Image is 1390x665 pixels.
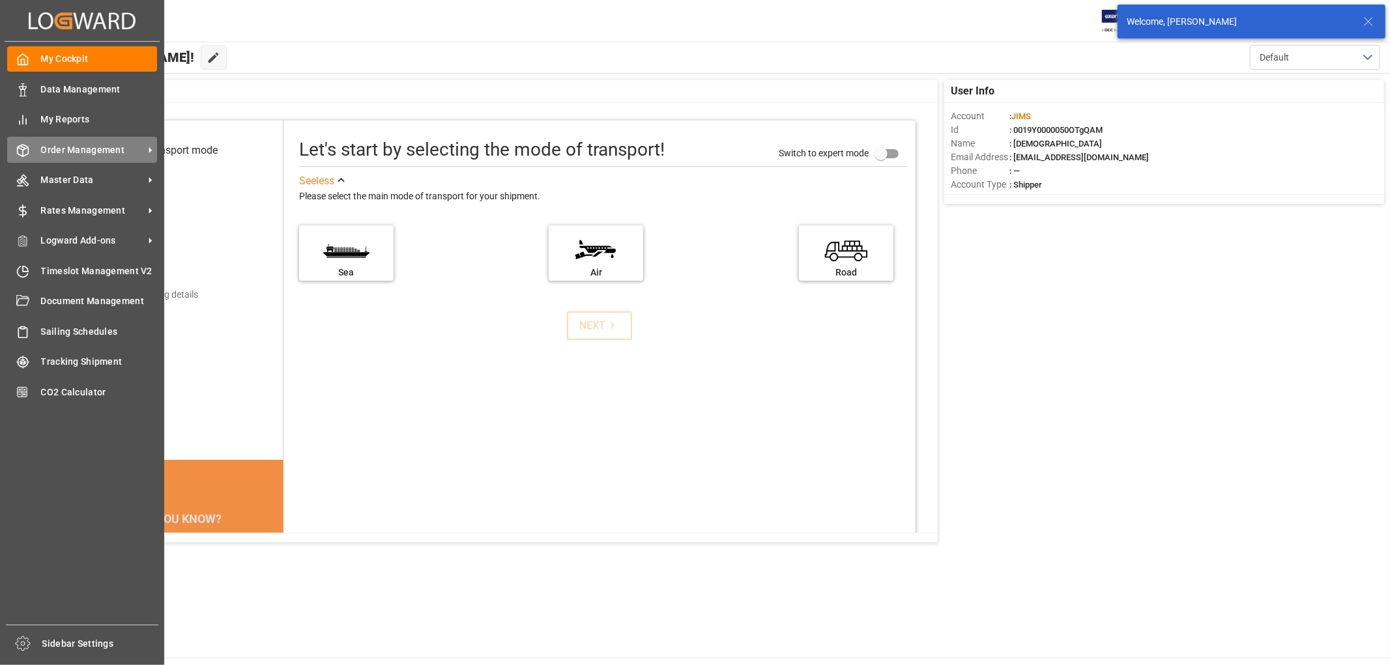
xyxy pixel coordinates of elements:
[951,150,1009,164] span: Email Address
[1102,10,1147,33] img: Exertis%20JAM%20-%20Email%20Logo.jpg_1722504956.jpg
[1009,166,1020,176] span: : —
[41,52,158,66] span: My Cockpit
[779,147,869,158] span: Switch to expert mode
[805,266,887,279] div: Road
[42,637,159,651] span: Sidebar Settings
[41,294,158,308] span: Document Management
[41,204,144,218] span: Rates Management
[555,266,637,279] div: Air
[951,178,1009,191] span: Account Type
[306,266,387,279] div: Sea
[7,318,157,344] a: Sailing Schedules
[299,173,334,189] div: See less
[951,109,1009,123] span: Account
[41,83,158,96] span: Data Management
[41,386,158,399] span: CO2 Calculator
[41,355,158,369] span: Tracking Shipment
[1260,51,1289,64] span: Default
[41,143,144,157] span: Order Management
[951,137,1009,150] span: Name
[951,83,994,99] span: User Info
[1011,111,1031,121] span: JIMS
[7,258,157,283] a: Timeslot Management V2
[7,76,157,102] a: Data Management
[7,379,157,404] a: CO2 Calculator
[1009,111,1031,121] span: :
[7,46,157,72] a: My Cockpit
[54,45,194,70] span: Hello [PERSON_NAME]!
[951,164,1009,178] span: Phone
[567,311,632,340] button: NEXT
[1009,152,1149,162] span: : [EMAIL_ADDRESS][DOMAIN_NAME]
[7,349,157,375] a: Tracking Shipment
[1009,180,1042,190] span: : Shipper
[117,143,218,158] div: Select transport mode
[579,318,619,333] div: NEXT
[7,107,157,132] a: My Reports
[1250,45,1380,70] button: open menu
[1009,125,1103,135] span: : 0019Y0000050OTgQAM
[1127,15,1351,29] div: Welcome, [PERSON_NAME]
[41,234,144,248] span: Logward Add-ons
[951,123,1009,137] span: Id
[265,533,283,627] button: next slide / item
[89,533,268,611] div: The energy needed to power one large container ship across the ocean in a single day is the same ...
[41,264,158,278] span: Timeslot Management V2
[1009,139,1102,149] span: : [DEMOGRAPHIC_DATA]
[41,113,158,126] span: My Reports
[41,325,158,339] span: Sailing Schedules
[299,136,665,163] div: Let's start by selecting the mode of transport!
[73,505,283,533] div: DID YOU KNOW?
[7,289,157,314] a: Document Management
[299,189,906,205] div: Please select the main mode of transport for your shipment.
[41,173,144,187] span: Master Data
